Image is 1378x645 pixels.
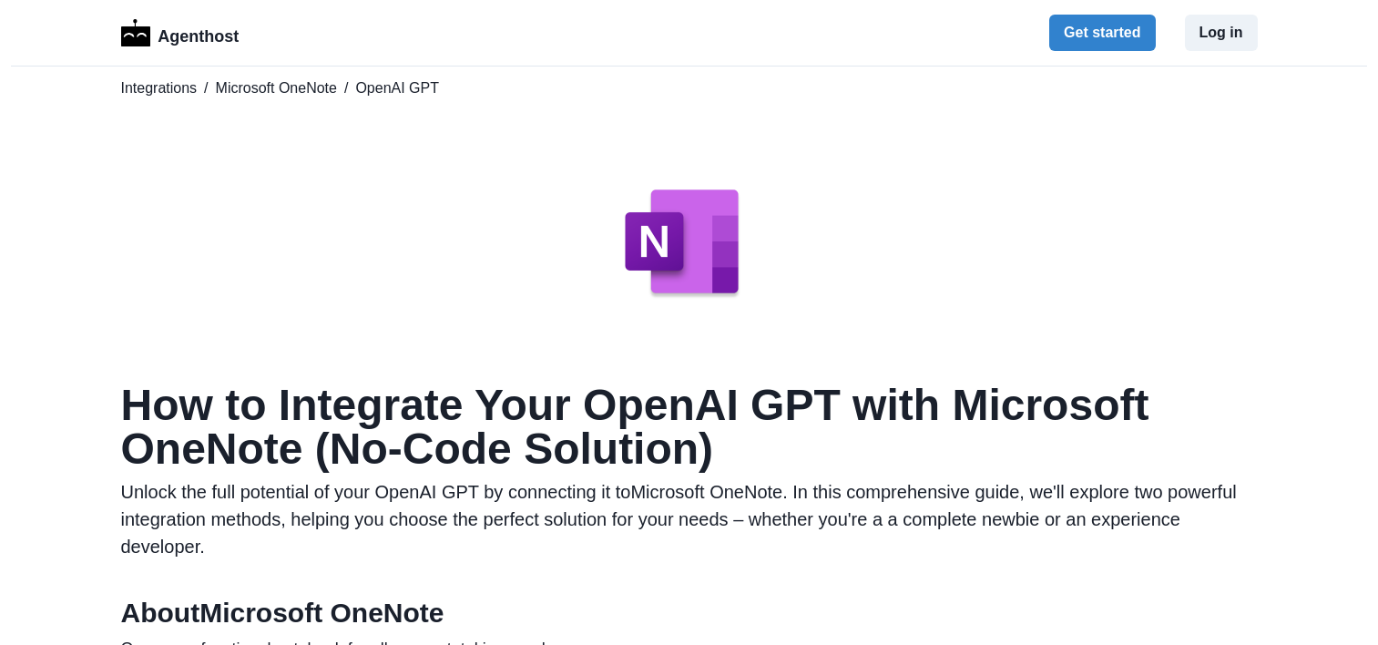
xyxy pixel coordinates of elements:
[216,77,337,99] a: Microsoft OneNote
[121,77,198,99] a: Integrations
[598,150,781,333] img: Microsoft OneNote logo for OpenAI GPT integration
[344,77,348,99] span: /
[121,19,151,46] img: Logo
[204,77,208,99] span: /
[121,17,240,49] a: LogoAgenthost
[121,384,1258,471] h1: How to Integrate Your OpenAI GPT with Microsoft OneNote (No-Code Solution)
[121,77,1258,99] nav: breadcrumb
[121,597,1258,630] h2: About Microsoft OneNote
[158,17,239,49] p: Agenthost
[121,478,1258,560] p: Unlock the full potential of your OpenAI GPT by connecting it to Microsoft OneNote . In this comp...
[355,77,439,99] span: OpenAI GPT
[1185,15,1258,51] button: Log in
[1049,15,1155,51] button: Get started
